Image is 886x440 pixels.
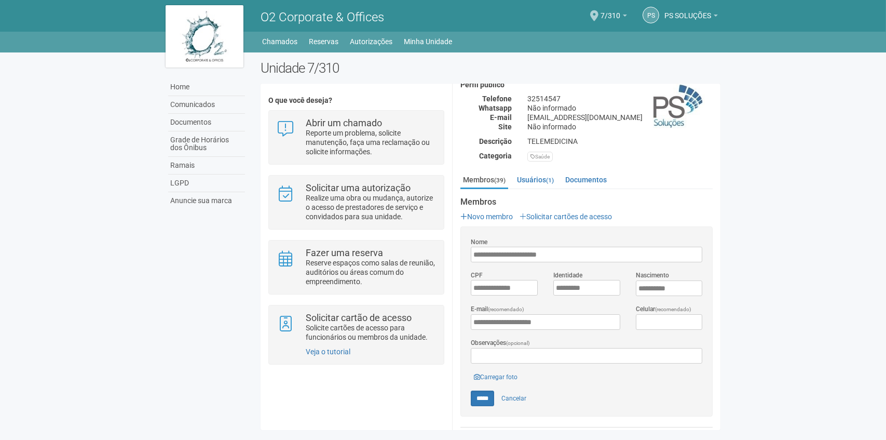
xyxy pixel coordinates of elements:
small: (39) [494,177,506,184]
span: (recomendado) [655,306,691,312]
span: (recomendado) [488,306,524,312]
a: Veja o tutorial [306,348,350,356]
h4: Perfil público [460,81,713,89]
a: Reservas [309,34,339,49]
img: logo.jpg [166,5,243,68]
a: Minha Unidade [404,34,453,49]
div: Saúde [527,152,553,162]
a: Solicitar cartões de acesso [520,212,612,221]
strong: E-mail [490,113,512,122]
div: 32514547 [520,94,720,103]
h4: O que você deseja? [268,97,444,104]
label: Observações [471,338,530,348]
a: Documentos [563,172,609,188]
a: Usuários(1) [514,172,556,188]
a: Cancelar [496,391,532,406]
a: PS SOLUÇÕES [664,13,718,21]
label: Nome [471,237,487,247]
div: Não informado [520,122,720,131]
label: Identidade [553,271,582,280]
span: (opcional) [506,340,530,346]
a: Comunicados [168,96,245,114]
p: Solicite cartões de acesso para funcionários ou membros da unidade. [306,323,436,342]
strong: Solicitar cartão de acesso [306,312,412,323]
p: Reserve espaços como salas de reunião, auditórios ou áreas comum do empreendimento. [306,258,436,286]
span: 7/310 [601,2,620,20]
div: Não informado [520,103,720,113]
strong: Telefone [482,95,512,103]
strong: Site [498,123,512,131]
span: O2 Corporate & Offices [261,10,384,24]
a: Chamados [263,34,298,49]
a: Fazer uma reserva Reserve espaços como salas de reunião, auditórios ou áreas comum do empreendime... [277,248,436,286]
a: Grade de Horários dos Ônibus [168,131,245,157]
a: Documentos [168,114,245,131]
a: Carregar foto [471,371,521,383]
strong: Categoria [479,152,512,160]
label: CPF [471,271,483,280]
strong: Abrir um chamado [306,117,382,128]
a: 7/310 [601,13,627,21]
div: TELEMEDICINA [520,137,720,146]
a: Solicitar cartão de acesso Solicite cartões de acesso para funcionários ou membros da unidade. [277,313,436,342]
label: Nascimento [636,271,669,280]
a: Abrir um chamado Reporte um problema, solicite manutenção, faça uma reclamação ou solicite inform... [277,118,436,156]
a: Ramais [168,157,245,175]
a: Anuncie sua marca [168,192,245,209]
label: Celular [636,304,691,314]
h2: Unidade 7/310 [261,60,721,76]
span: PS SOLUÇÕES [664,2,711,20]
strong: Membros [460,197,713,207]
a: Membros(39) [460,172,508,189]
a: Solicitar uma autorização Realize uma obra ou mudança, autorize o acesso de prestadores de serviç... [277,183,436,221]
small: (1) [546,177,554,184]
p: Reporte um problema, solicite manutenção, faça uma reclamação ou solicite informações. [306,128,436,156]
p: Realize uma obra ou mudança, autorize o acesso de prestadores de serviço e convidados para sua un... [306,193,436,221]
strong: Descrição [479,137,512,145]
strong: Fazer uma reserva [306,247,383,258]
strong: Solicitar uma autorização [306,182,411,193]
strong: Whatsapp [479,104,512,112]
a: Novo membro [460,212,513,221]
a: Autorizações [350,34,393,49]
a: PS [643,7,659,23]
label: E-mail [471,304,524,314]
a: Home [168,78,245,96]
a: LGPD [168,175,245,192]
div: [EMAIL_ADDRESS][DOMAIN_NAME] [520,113,720,122]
